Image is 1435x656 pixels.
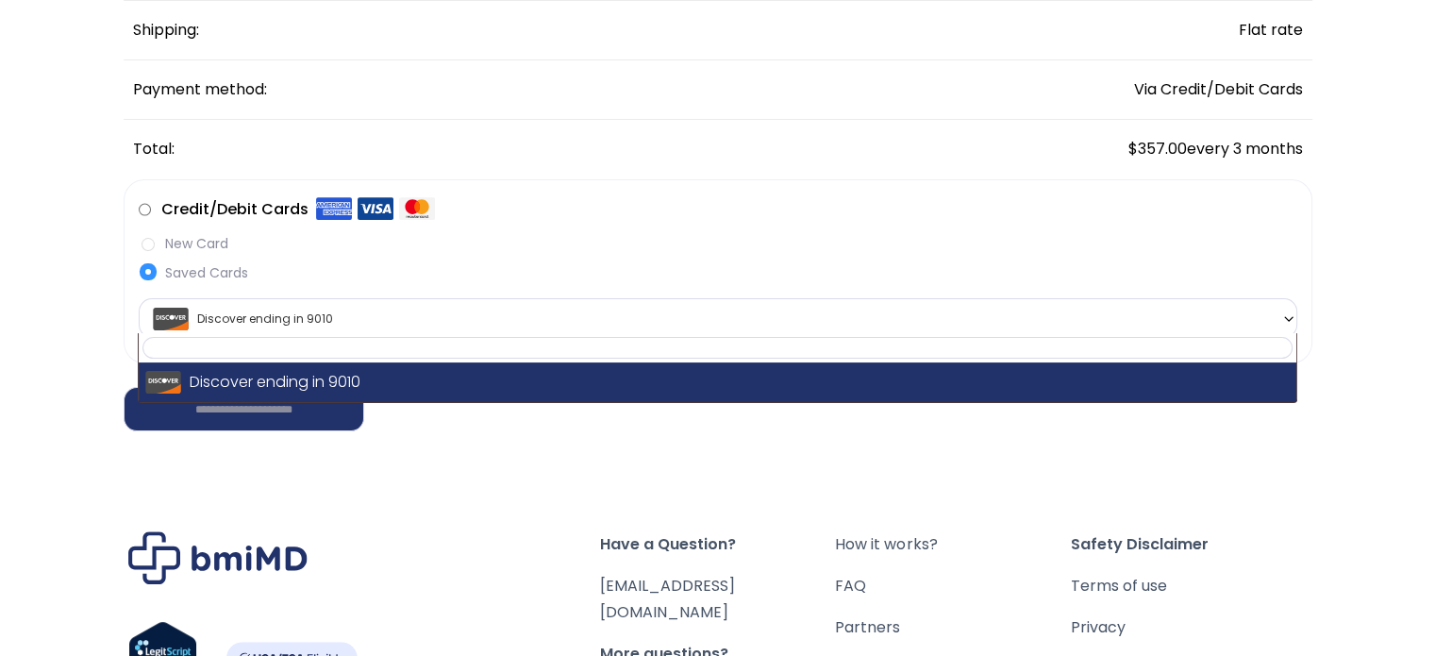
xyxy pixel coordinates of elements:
img: Brand Logo [128,531,308,583]
label: Credit/Debit Cards [161,194,435,225]
a: How it works? [835,531,1071,558]
th: Total: [124,120,948,178]
th: Shipping: [124,1,948,60]
td: Flat rate [947,1,1311,60]
a: [EMAIL_ADDRESS][DOMAIN_NAME] [600,575,735,623]
td: every 3 months [947,120,1311,178]
label: Saved Cards [139,263,1297,283]
span: $ [1128,138,1138,160]
th: Payment method: [124,60,948,120]
img: Mastercard [399,196,435,221]
span: Safety Disclaimer [1071,531,1307,558]
li: Discover ending in 9010 [139,362,1295,402]
span: Discover ending in 9010 [144,299,1292,339]
a: FAQ [835,573,1071,599]
img: Visa [358,196,393,221]
img: Amex [316,196,352,221]
span: Have a Question? [600,531,836,558]
a: Terms of use [1071,573,1307,599]
td: Via Credit/Debit Cards [947,60,1311,120]
a: Partners [835,614,1071,641]
label: New Card [139,234,1297,254]
a: Privacy [1071,614,1307,641]
span: Discover ending in 9010 [139,298,1297,338]
span: 357.00 [1128,138,1187,160]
